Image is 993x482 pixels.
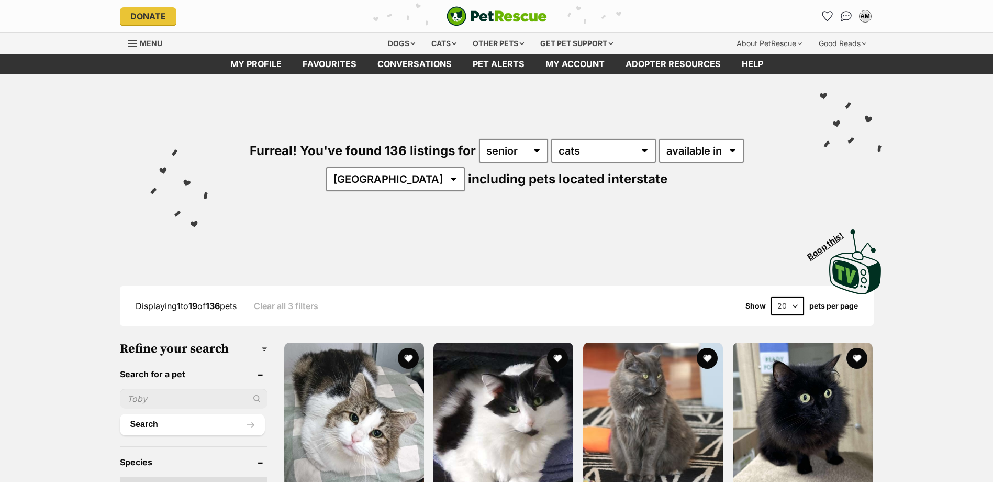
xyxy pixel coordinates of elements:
[381,33,422,54] div: Dogs
[819,8,874,25] ul: Account quick links
[424,33,464,54] div: Cats
[206,301,220,311] strong: 136
[397,348,418,369] button: favourite
[841,11,852,21] img: chat-41dd97257d64d25036548639549fe6c8038ab92f7586957e7f3b1b290dea8141.svg
[136,301,237,311] span: Displaying to of pets
[846,348,867,369] button: favourite
[465,33,531,54] div: Other pets
[547,348,568,369] button: favourite
[811,33,874,54] div: Good Reads
[447,6,547,26] img: logo-cat-932fe2b9b8326f06289b0f2fb663e598f794de774fb13d1741a6617ecf9a85b4.svg
[120,414,265,435] button: Search
[829,229,882,294] img: PetRescue TV logo
[805,224,853,261] span: Boop this!
[120,389,267,409] input: Toby
[120,457,267,467] header: Species
[140,39,162,48] span: Menu
[447,6,547,26] a: PetRescue
[533,33,620,54] div: Get pet support
[819,8,836,25] a: Favourites
[120,369,267,379] header: Search for a pet
[731,54,774,74] a: Help
[829,220,882,297] a: Boop this!
[745,302,766,310] span: Show
[838,8,855,25] a: Conversations
[120,7,176,25] a: Donate
[220,54,292,74] a: My profile
[254,301,318,311] a: Clear all 3 filters
[615,54,731,74] a: Adopter resources
[860,11,871,21] div: AM
[367,54,462,74] a: conversations
[462,54,535,74] a: Pet alerts
[697,348,718,369] button: favourite
[468,171,667,187] span: including pets located interstate
[177,301,181,311] strong: 1
[729,33,809,54] div: About PetRescue
[809,302,858,310] label: pets per page
[292,54,367,74] a: Favourites
[128,33,170,52] a: Menu
[188,301,197,311] strong: 19
[250,143,476,158] span: Furreal! You've found 136 listings for
[120,342,267,356] h3: Refine your search
[857,8,874,25] button: My account
[535,54,615,74] a: My account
